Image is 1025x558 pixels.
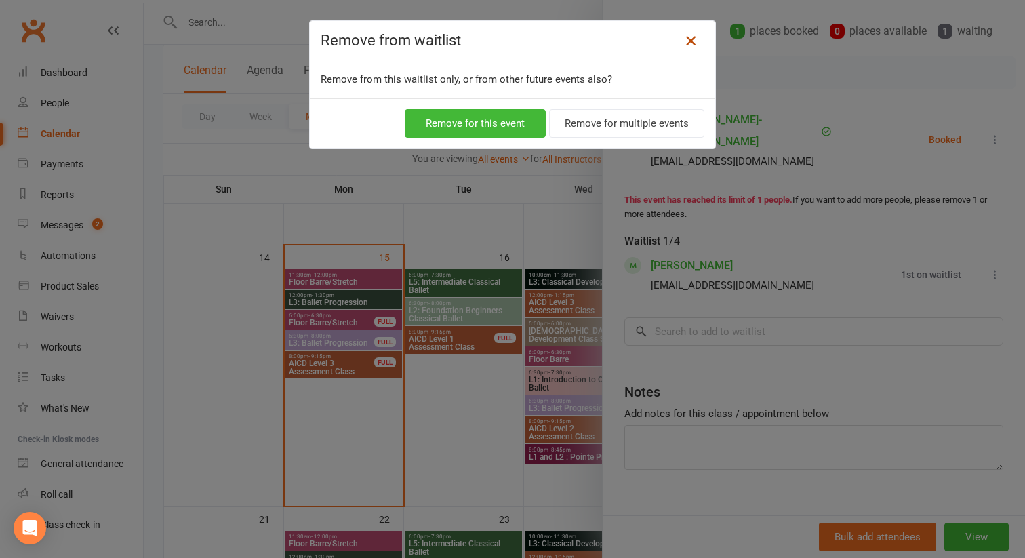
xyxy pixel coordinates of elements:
div: Open Intercom Messenger [14,512,46,544]
button: Remove for this event [405,109,546,138]
button: Remove for multiple events [549,109,704,138]
h4: Remove from waitlist [321,32,704,49]
a: Close [680,30,702,52]
div: Remove from this waitlist only, or from other future events also? [310,60,715,98]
